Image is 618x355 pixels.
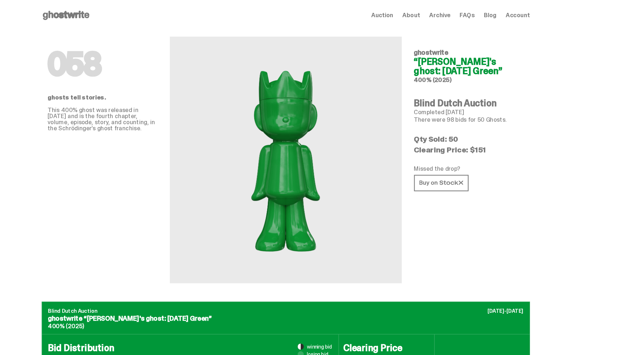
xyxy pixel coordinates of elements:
a: About [416,11,432,17]
h4: Clearing Price [360,322,441,331]
p: Completed [DATE] [427,102,530,108]
span: ghostwrite [427,45,459,53]
span: 400% (2025) [427,71,462,79]
p: Missed the drop? [427,155,530,161]
h4: “[PERSON_NAME]'s ghost: [DATE] Green” [427,54,530,71]
a: Blog [492,11,504,17]
p: This 400% ghost was released in [DATE] and is the fourth chapter, volume, episode, story, and cou... [83,100,186,123]
p: Qty Sold: 50 [427,127,530,134]
h1: 058 [83,46,186,74]
span: losing bid [326,330,347,335]
p: ghostwrite “[PERSON_NAME]'s ghost: [DATE] Green” [84,295,529,302]
h4: Blind Dutch Auction [427,92,530,101]
p: [DATE]-[DATE] [495,289,529,294]
a: Auction [387,11,407,17]
span: 400% (2025) [84,302,117,310]
span: winning bid [326,322,350,327]
h4: Bid Distribution [84,322,350,354]
a: Account [513,11,535,17]
a: Archive [441,11,461,17]
a: FAQs [470,11,484,17]
p: Blind Dutch Auction [84,289,529,294]
p: ghosts tell stories. [83,89,186,94]
p: Clearing Price: $151 [427,137,530,144]
img: ghostwrite&ldquo;Schrödinger's ghost: Sunday Green&rdquo; [228,52,385,248]
p: There were 98 bids for 50 Ghosts. [427,110,530,115]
